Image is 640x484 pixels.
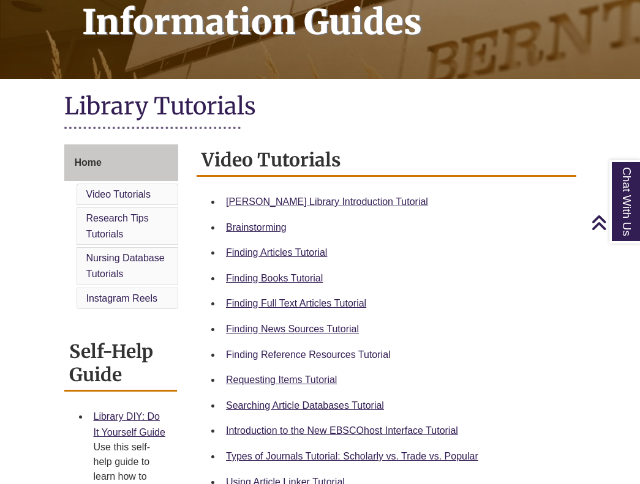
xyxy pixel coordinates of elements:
a: Library DIY: Do It Yourself Guide [94,411,165,437]
div: Guide Page Menu [64,144,179,311]
a: Finding Books Tutorial [226,273,323,283]
h2: Self-Help Guide [64,336,178,392]
a: Finding News Sources Tutorial [226,324,359,334]
a: Back to Top [591,214,637,231]
a: Brainstorming [226,222,287,233]
span: Home [75,157,102,168]
a: Introduction to the New EBSCOhost Interface Tutorial [226,425,458,436]
a: Finding Full Text Articles Tutorial [226,298,366,308]
a: Research Tips Tutorials [86,213,149,239]
a: Instagram Reels [86,293,158,303]
a: Home [64,144,179,181]
h1: Library Tutorials [64,91,576,124]
a: [PERSON_NAME] Library Introduction Tutorial [226,196,428,207]
a: Video Tutorials [86,189,151,199]
a: Nursing Database Tutorials [86,253,165,279]
a: Requesting Items Tutorial [226,374,337,385]
a: Finding Reference Resources Tutorial [226,349,391,360]
h2: Video Tutorials [197,144,576,177]
a: Finding Articles Tutorial [226,247,327,258]
a: Searching Article Databases Tutorial [226,400,384,411]
a: Types of Journals Tutorial: Scholarly vs. Trade vs. Popular [226,451,478,461]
